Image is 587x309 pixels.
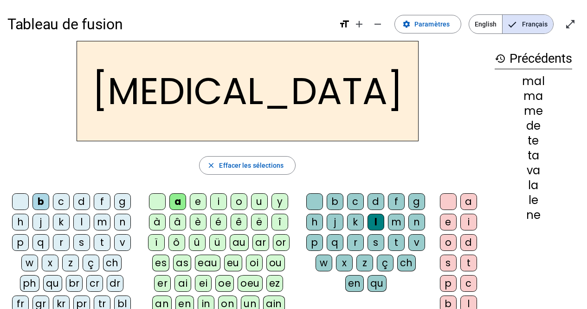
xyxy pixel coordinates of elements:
div: d [368,193,384,210]
div: l [368,214,384,230]
div: k [53,214,70,230]
div: oeu [238,275,263,292]
div: q [32,234,49,251]
div: ô [168,234,185,251]
mat-icon: open_in_full [565,19,576,30]
div: d [460,234,477,251]
div: g [408,193,425,210]
div: h [12,214,29,230]
div: qu [43,275,62,292]
div: z [62,255,79,271]
mat-button-toggle-group: Language selection [469,14,554,34]
span: Effacer les sélections [219,160,284,171]
div: j [32,214,49,230]
div: k [347,214,364,230]
div: û [189,234,206,251]
div: ta [495,150,572,161]
div: s [440,255,457,271]
div: ar [252,234,269,251]
div: eu [224,255,242,271]
div: ou [266,255,285,271]
div: ei [195,275,212,292]
div: s [368,234,384,251]
div: w [316,255,332,271]
div: p [12,234,29,251]
div: c [53,193,70,210]
div: p [306,234,323,251]
div: oi [246,255,263,271]
div: z [356,255,373,271]
div: ü [209,234,226,251]
div: f [388,193,405,210]
button: Paramètres [394,15,461,33]
div: ez [266,275,283,292]
div: i [460,214,477,230]
div: u [251,193,268,210]
div: ch [103,255,122,271]
div: x [42,255,58,271]
div: m [94,214,110,230]
div: oe [215,275,234,292]
div: p [440,275,457,292]
div: t [94,234,110,251]
div: t [460,255,477,271]
div: qu [368,275,387,292]
div: es [152,255,169,271]
div: cr [86,275,103,292]
div: e [190,193,206,210]
div: ê [231,214,247,230]
div: à [149,214,166,230]
mat-icon: add [354,19,365,30]
span: Paramètres [414,19,450,30]
div: b [327,193,343,210]
div: d [73,193,90,210]
div: f [94,193,110,210]
div: le [495,195,572,206]
div: x [336,255,353,271]
span: English [469,15,502,33]
div: î [271,214,288,230]
div: a [169,193,186,210]
div: dr [107,275,123,292]
mat-icon: close [207,161,215,170]
div: é [210,214,227,230]
div: eau [195,255,220,271]
div: y [271,193,288,210]
div: ne [495,210,572,221]
div: ç [83,255,99,271]
div: b [32,193,49,210]
div: au [230,234,249,251]
div: ai [174,275,191,292]
div: j [327,214,343,230]
button: Diminuer la taille de la police [368,15,387,33]
div: q [327,234,343,251]
div: s [73,234,90,251]
div: de [495,120,572,131]
mat-icon: history [495,53,506,64]
div: n [408,214,425,230]
div: er [154,275,171,292]
div: è [190,214,206,230]
div: o [440,234,457,251]
div: v [408,234,425,251]
div: mal [495,76,572,87]
div: ë [251,214,268,230]
div: ch [397,255,416,271]
div: i [210,193,227,210]
div: te [495,135,572,146]
div: m [388,214,405,230]
mat-icon: remove [372,19,383,30]
div: w [21,255,38,271]
div: h [306,214,323,230]
h3: Précédents [495,48,572,69]
div: r [53,234,70,251]
div: â [169,214,186,230]
div: ma [495,91,572,102]
div: a [460,193,477,210]
div: or [273,234,290,251]
mat-icon: format_size [339,19,350,30]
div: ç [377,255,393,271]
div: o [231,193,247,210]
mat-icon: settings [402,20,411,28]
div: va [495,165,572,176]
